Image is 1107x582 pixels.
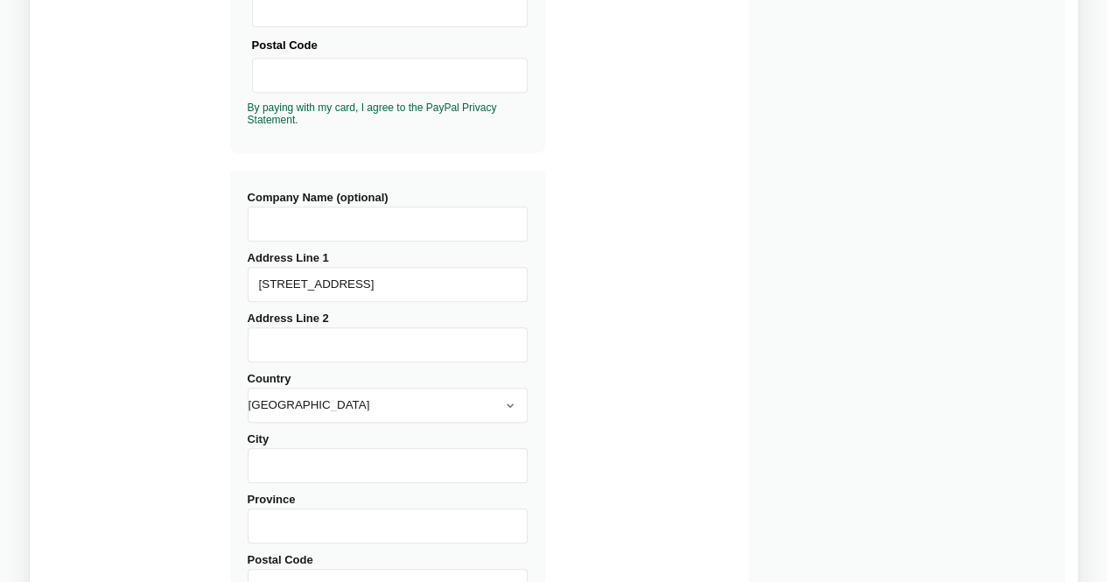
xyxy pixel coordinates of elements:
[248,327,528,362] input: Address Line 2
[248,493,528,543] label: Province
[248,388,528,423] select: Country
[248,191,528,242] label: Company Name (optional)
[248,508,528,543] input: Province
[248,432,528,483] label: City
[248,372,528,423] label: Country
[248,267,528,302] input: Address Line 1
[248,102,497,126] a: By paying with my card, I agree to the PayPal Privacy Statement.
[248,207,528,242] input: Company Name (optional)
[260,59,520,92] iframe: Secure Credit Card Frame - Postal Code
[248,251,528,302] label: Address Line 1
[248,312,528,362] label: Address Line 2
[252,36,528,54] div: Postal Code
[248,448,528,483] input: City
